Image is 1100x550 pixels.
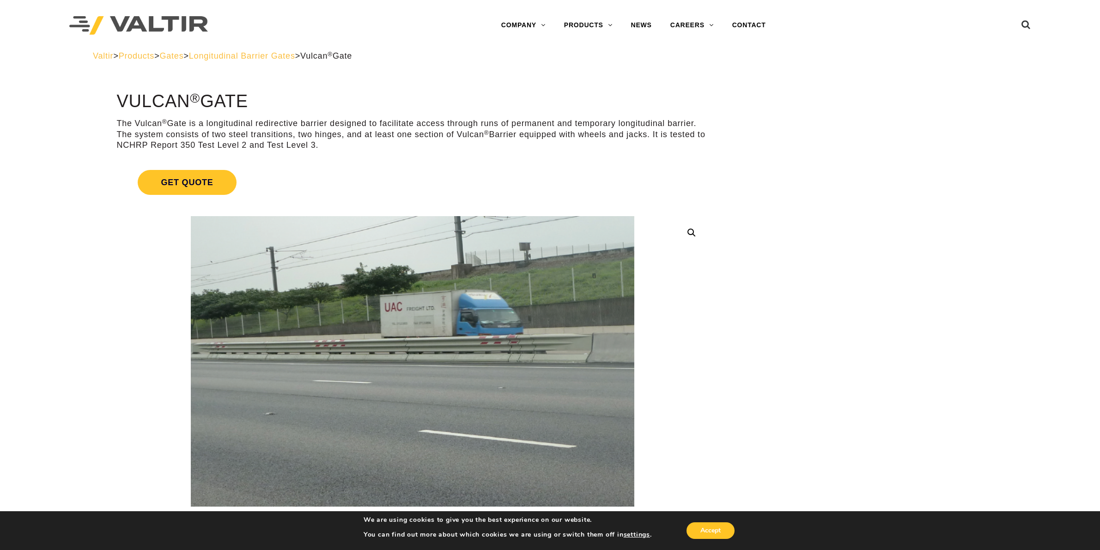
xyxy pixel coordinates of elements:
a: Gates [159,51,183,60]
h1: Vulcan Gate [116,92,708,111]
p: You can find out more about which cookies we are using or switch them off in . [364,531,652,539]
a: COMPANY [492,16,555,35]
sup: ® [162,118,167,125]
a: CONTACT [723,16,775,35]
a: Valtir [93,51,113,60]
a: Products [119,51,154,60]
a: PRODUCTS [555,16,622,35]
sup: ® [328,51,333,58]
sup: ® [484,129,489,136]
a: CAREERS [661,16,723,35]
img: Valtir [69,16,208,35]
a: Get Quote [116,159,708,206]
p: The Vulcan Gate is a longitudinal redirective barrier designed to facilitate access through runs ... [116,118,708,151]
button: settings [624,531,650,539]
a: Longitudinal Barrier Gates [189,51,295,60]
span: Get Quote [138,170,236,195]
sup: ® [190,91,200,105]
div: > > > > [93,51,1007,61]
span: Vulcan Gate [300,51,352,60]
a: NEWS [622,16,661,35]
button: Accept [687,522,735,539]
p: We are using cookies to give you the best experience on our website. [364,516,652,524]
